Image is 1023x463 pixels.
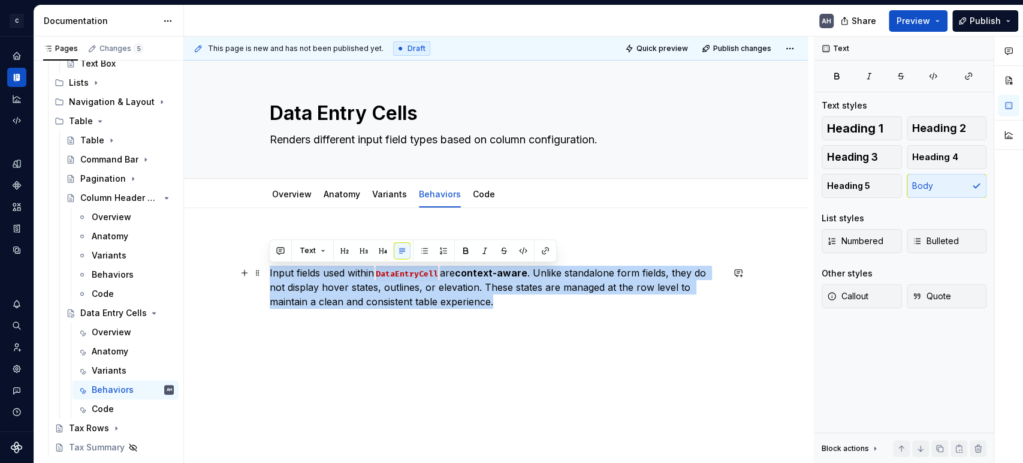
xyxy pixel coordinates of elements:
div: Navigation & Layout [69,96,155,108]
button: C [2,8,31,34]
span: Publish changes [713,44,771,53]
textarea: Data Entry Cells [267,99,720,128]
span: Preview [897,15,930,27]
button: Bulleted [907,229,987,253]
div: Code automation [7,111,26,130]
span: Share [852,15,876,27]
div: Other styles [822,267,873,279]
button: Share [834,10,884,32]
div: Behaviors [92,384,134,396]
button: Heading 1 [822,116,902,140]
a: Anatomy [73,342,179,361]
div: AH [822,16,831,26]
a: Anatomy [73,227,179,246]
div: Code [92,403,114,415]
span: Draft [408,44,426,53]
div: Overview [267,181,316,206]
a: Variants [372,189,407,199]
strong: context-aware [455,267,527,279]
div: Variants [367,181,412,206]
div: Block actions [822,440,880,457]
a: Data Entry Cells [61,303,179,323]
h2: Behaviors [270,237,723,256]
a: Data sources [7,240,26,260]
div: Pages [43,44,78,53]
div: Table [69,115,93,127]
span: Quote [912,290,951,302]
a: Tax Rows [50,419,179,438]
div: Changes [99,44,143,53]
div: Components [7,176,26,195]
div: Code [468,181,500,206]
div: Column Header Cells [80,192,159,204]
a: Code [73,284,179,303]
div: Behaviors [92,269,134,281]
a: BehaviorsAH [73,380,179,399]
div: Command Bar [80,154,138,166]
code: DataEntryCell [374,267,440,281]
a: Code [73,399,179,419]
span: 5 [134,44,143,53]
span: Heading 3 [827,151,878,163]
div: Anatomy [319,181,365,206]
button: Contact support [7,381,26,400]
span: Heading 1 [827,122,883,134]
a: Text Box [61,54,179,73]
div: Text Box [80,58,116,70]
p: Input fields used within are . Unlike standalone form fields, they do not display hover states, o... [270,266,723,309]
a: Overview [272,189,312,199]
a: Documentation [7,68,26,87]
div: Block actions [822,444,869,453]
button: Numbered [822,229,902,253]
textarea: Renders different input field types based on column configuration. [267,130,720,149]
a: Supernova Logo [11,441,23,453]
button: Publish changes [698,40,777,57]
div: Navigation & Layout [50,92,179,112]
button: Heading 4 [907,145,987,169]
span: Publish [970,15,1001,27]
div: Tax Summary [69,441,125,453]
button: Search ⌘K [7,316,26,335]
a: Overview [73,208,179,227]
a: Settings [7,359,26,378]
button: Preview [889,10,947,32]
a: Invite team [7,338,26,357]
a: Tax Summary [50,438,179,457]
div: AH [167,384,172,396]
a: Storybook stories [7,219,26,238]
div: Variants [92,249,126,261]
div: Behaviors [414,181,466,206]
div: Lists [69,77,89,89]
a: Design tokens [7,154,26,173]
div: Notifications [7,294,26,314]
a: Column Header Cells [61,188,179,208]
a: Behaviors [419,189,461,199]
div: Table [80,134,104,146]
span: Quick preview [636,44,688,53]
a: Command Bar [61,150,179,169]
span: Heading 5 [827,180,870,192]
a: Overview [73,323,179,342]
div: Table [50,112,179,131]
div: Assets [7,197,26,217]
button: Quote [907,284,987,308]
div: List styles [822,212,864,224]
div: Overview [92,211,131,223]
button: Heading 3 [822,145,902,169]
a: Home [7,46,26,65]
a: Variants [73,361,179,380]
span: Heading 4 [912,151,958,163]
button: Publish [952,10,1018,32]
div: Pagination [80,173,126,185]
div: Code [92,288,114,300]
button: Callout [822,284,902,308]
a: Table [61,131,179,150]
a: Analytics [7,89,26,109]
